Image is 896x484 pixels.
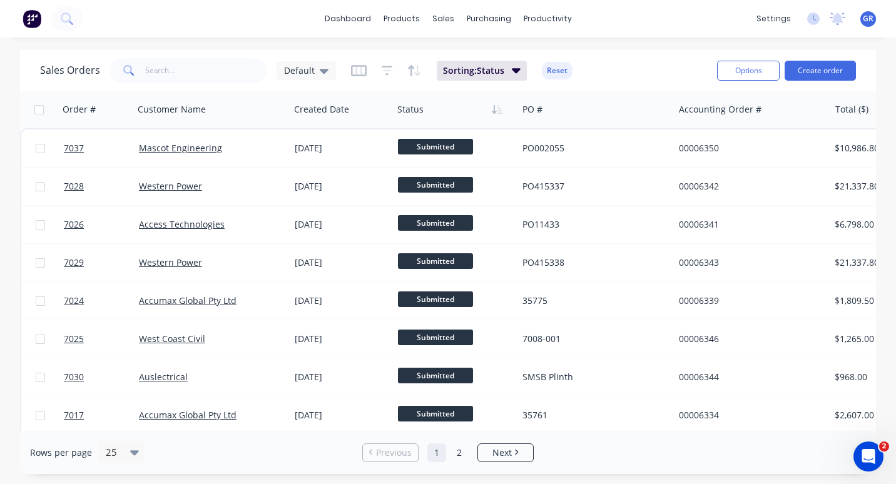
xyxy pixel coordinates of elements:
div: products [377,9,426,28]
span: Submitted [398,291,473,307]
span: Submitted [398,139,473,154]
div: PO # [522,103,542,116]
div: 7008-001 [522,333,661,345]
div: [DATE] [295,218,388,231]
span: 7025 [64,333,84,345]
div: Status [397,103,424,116]
a: Western Power [139,180,202,192]
a: 7030 [64,358,139,396]
div: [DATE] [295,180,388,193]
a: Page 1 is your current page [427,443,446,462]
div: Accounting Order # [679,103,761,116]
a: 7017 [64,396,139,434]
div: 35775 [522,295,661,307]
div: PO415338 [522,256,661,269]
a: Previous page [363,446,418,459]
div: 00006342 [679,180,818,193]
a: 7029 [64,244,139,281]
div: purchasing [461,9,517,28]
div: sales [426,9,461,28]
button: Options [717,61,780,81]
a: Access Technologies [139,218,225,230]
a: Page 2 [450,443,469,462]
a: Accumax Global Pty Ltd [139,295,237,306]
a: Mascot Engineering [139,142,222,154]
div: [DATE] [295,333,388,345]
a: 7028 [64,168,139,205]
div: [DATE] [295,409,388,421]
span: Rows per page [30,446,92,459]
span: 7017 [64,409,84,421]
span: Submitted [398,215,473,231]
div: 00006344 [679,371,818,383]
span: Sorting: Status [443,64,504,77]
span: 7029 [64,256,84,269]
span: 7028 [64,180,84,193]
a: Next page [478,446,533,459]
iframe: Intercom live chat [853,441,883,471]
span: 7024 [64,295,84,307]
div: PO002055 [522,142,661,154]
span: GR [863,13,873,24]
a: Accumax Global Pty Ltd [139,409,237,421]
button: Create order [785,61,856,81]
div: PO415337 [522,180,661,193]
span: 7030 [64,371,84,383]
button: Sorting:Status [437,61,527,81]
div: 00006350 [679,142,818,154]
div: 00006334 [679,409,818,421]
div: 00006341 [679,218,818,231]
a: 7037 [64,129,139,167]
h1: Sales Orders [40,64,100,76]
a: 7026 [64,206,139,243]
a: Auslectrical [139,371,188,383]
div: [DATE] [295,256,388,269]
div: 35761 [522,409,661,421]
ul: Pagination [357,443,539,462]
span: Next [492,446,512,459]
span: Previous [376,446,412,459]
div: [DATE] [295,295,388,307]
input: Search... [145,58,267,83]
span: Submitted [398,368,473,383]
div: Customer Name [138,103,206,116]
div: settings [750,9,797,28]
div: productivity [517,9,578,28]
a: 7024 [64,282,139,320]
span: Default [284,64,315,77]
div: [DATE] [295,371,388,383]
span: 7037 [64,142,84,154]
img: Factory [23,9,41,28]
span: Submitted [398,330,473,345]
span: 7026 [64,218,84,231]
div: PO11433 [522,218,661,231]
div: 00006346 [679,333,818,345]
a: Western Power [139,256,202,268]
div: 00006339 [679,295,818,307]
span: Submitted [398,253,473,269]
div: [DATE] [295,142,388,154]
button: Reset [542,62,573,79]
a: 7025 [64,320,139,358]
div: 00006343 [679,256,818,269]
div: Created Date [294,103,349,116]
div: Order # [63,103,96,116]
span: Submitted [398,177,473,193]
a: dashboard [318,9,377,28]
span: 2 [879,441,889,451]
a: West Coast Civil [139,333,205,345]
span: Submitted [398,406,473,421]
div: Total ($) [835,103,868,116]
div: SMSB Plinth [522,371,661,383]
